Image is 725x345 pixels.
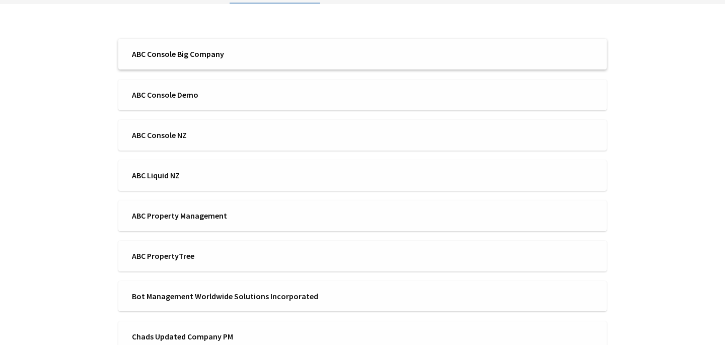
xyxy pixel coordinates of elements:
[118,200,607,231] a: ABC Property Management
[132,129,356,141] span: ABC Console NZ
[132,331,356,342] span: Chads Updated Company PM
[118,241,607,271] a: ABC PropertyTree
[118,281,607,312] a: Bot Management Worldwide Solutions Incorporated
[132,89,356,100] span: ABC Console Demo
[118,80,607,110] a: ABC Console Demo
[118,120,607,151] a: ABC Console NZ
[132,48,356,59] span: ABC Console Big Company
[132,170,356,181] span: ABC Liquid NZ
[132,291,356,302] span: Bot Management Worldwide Solutions Incorporated
[132,250,356,261] span: ABC PropertyTree
[118,39,607,70] a: ABC Console Big Company
[118,160,607,191] a: ABC Liquid NZ
[132,210,356,221] span: ABC Property Management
